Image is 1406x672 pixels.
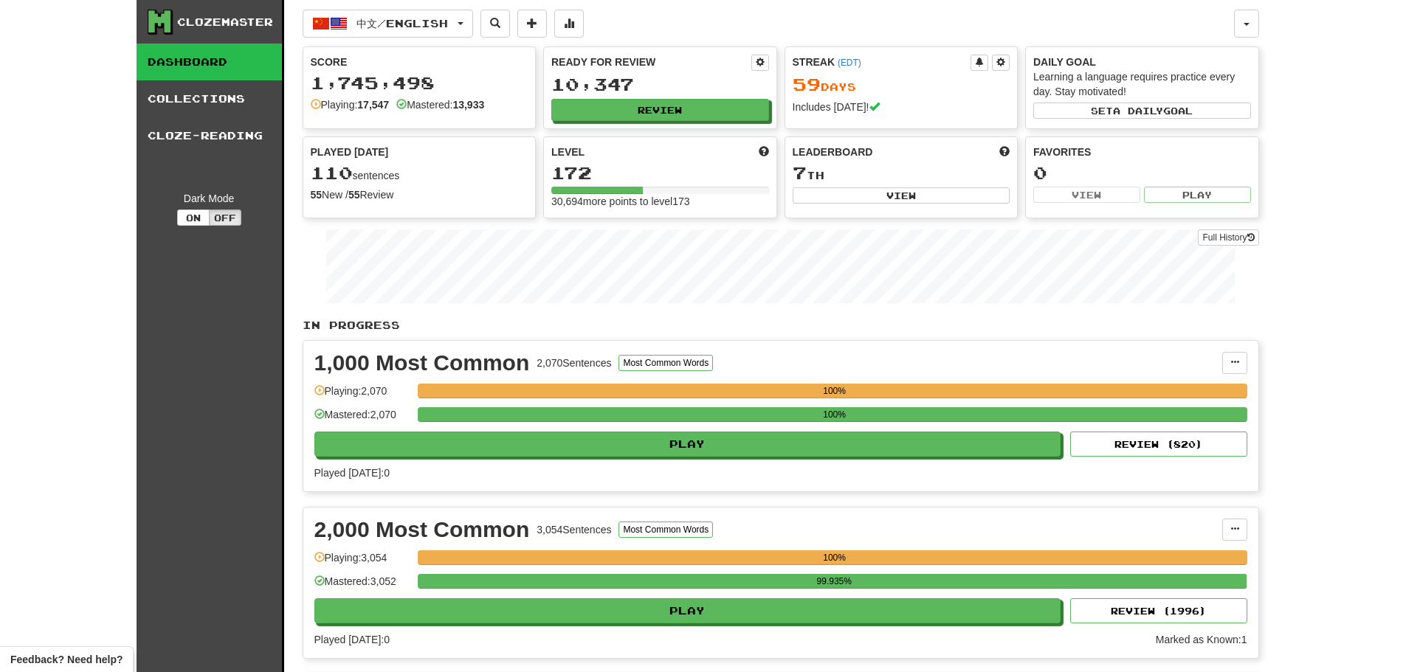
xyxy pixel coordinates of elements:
[314,467,390,479] span: Played [DATE]: 0
[480,10,510,38] button: Search sentences
[356,17,448,30] span: 中文 / English
[551,75,769,94] div: 10,347
[348,189,360,201] strong: 55
[1198,229,1258,246] a: Full History
[537,356,611,370] div: 2,070 Sentences
[1070,598,1247,623] button: Review (1996)
[1033,164,1251,182] div: 0
[618,522,713,538] button: Most Common Words
[177,209,210,226] button: On
[793,75,1010,94] div: Day s
[314,634,390,645] span: Played [DATE]: 0
[551,194,769,209] div: 30,694 more points to level 173
[303,318,1259,333] p: In Progress
[148,191,271,206] div: Dark Mode
[357,99,389,111] strong: 17,547
[1144,187,1251,203] button: Play
[793,100,1010,114] div: Includes [DATE]!
[551,164,769,182] div: 172
[537,522,611,537] div: 3,054 Sentences
[793,145,873,159] span: Leaderboard
[422,384,1247,398] div: 100%
[137,44,282,80] a: Dashboard
[396,97,484,112] div: Mastered:
[311,189,323,201] strong: 55
[551,55,751,69] div: Ready for Review
[314,598,1061,623] button: Play
[452,99,484,111] strong: 13,933
[551,145,585,159] span: Level
[314,352,530,374] div: 1,000 Most Common
[1033,187,1140,203] button: View
[314,519,530,541] div: 2,000 Most Common
[793,162,807,183] span: 7
[422,574,1247,589] div: 99.935%
[311,187,528,202] div: New / Review
[793,74,821,94] span: 59
[311,164,528,183] div: sentences
[177,15,273,30] div: Clozemaster
[311,55,528,69] div: Score
[314,574,410,598] div: Mastered: 3,052
[999,145,1010,159] span: This week in points, UTC
[1033,103,1251,119] button: Seta dailygoal
[1113,105,1163,116] span: a daily
[759,145,769,159] span: Score more points to level up
[311,74,528,92] div: 1,745,498
[311,145,389,159] span: Played [DATE]
[554,10,584,38] button: More stats
[422,407,1247,422] div: 100%
[137,80,282,117] a: Collections
[793,55,971,69] div: Streak
[551,99,769,121] button: Review
[1070,432,1247,457] button: Review (820)
[793,164,1010,183] div: th
[303,10,473,38] button: 中文/English
[311,97,390,112] div: Playing:
[1033,69,1251,99] div: Learning a language requires practice every day. Stay motivated!
[618,355,713,371] button: Most Common Words
[311,162,353,183] span: 110
[314,407,410,432] div: Mastered: 2,070
[1156,632,1247,647] div: Marked as Known: 1
[314,432,1061,457] button: Play
[137,117,282,154] a: Cloze-Reading
[314,384,410,408] div: Playing: 2,070
[314,550,410,575] div: Playing: 3,054
[10,652,123,667] span: Open feedback widget
[1033,145,1251,159] div: Favorites
[209,209,241,226] button: Off
[793,187,1010,204] button: View
[422,550,1247,565] div: 100%
[1033,55,1251,69] div: Daily Goal
[838,58,861,68] a: (EDT)
[517,10,547,38] button: Add sentence to collection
